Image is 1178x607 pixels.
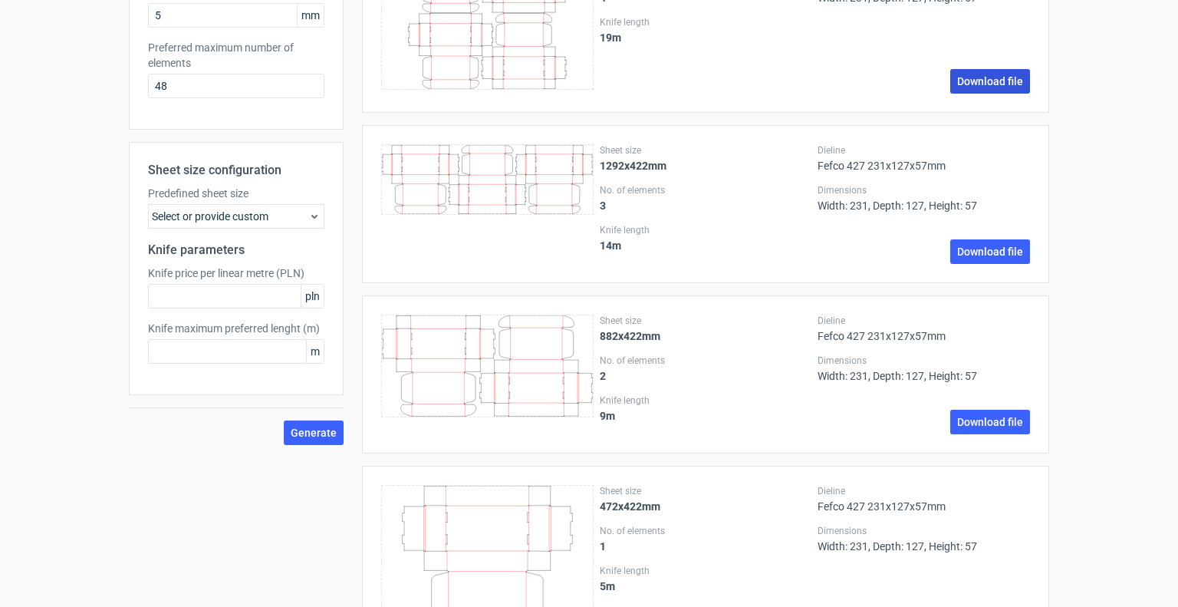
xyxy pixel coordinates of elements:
div: Fefco 427 231x127x57mm [818,315,1030,342]
label: Knife price per linear metre (PLN) [148,266,324,281]
div: Fefco 427 231x127x57mm [818,144,1030,172]
strong: 882x422mm [600,330,660,342]
div: Width: 231, Depth: 127, Height: 57 [818,355,1030,382]
span: m [306,340,324,363]
span: mm [297,4,324,27]
label: Sheet size [600,485,812,497]
strong: 2 [600,370,606,382]
label: No. of elements [600,355,812,367]
label: Dimensions [818,184,1030,196]
h2: Knife parameters [148,241,324,259]
label: No. of elements [600,525,812,537]
label: Predefined sheet size [148,186,324,201]
span: Generate [291,427,337,438]
strong: 1292x422mm [600,160,666,172]
strong: 472x422mm [600,500,660,513]
a: Download file [950,239,1030,264]
strong: 14 m [600,239,621,252]
button: Generate [284,421,344,445]
label: Dieline [818,485,1030,497]
label: No. of elements [600,184,812,196]
label: Knife length [600,16,812,28]
strong: 1 [600,540,606,553]
label: Knife maximum preferred lenght (m) [148,321,324,336]
a: Download file [950,69,1030,94]
div: Select or provide custom [148,204,324,229]
h2: Sheet size configuration [148,161,324,180]
strong: 3 [600,200,606,212]
div: Width: 231, Depth: 127, Height: 57 [818,525,1030,553]
strong: 19 m [600,31,621,44]
label: Dieline [818,315,1030,327]
label: Sheet size [600,144,812,157]
span: pln [301,285,324,308]
strong: 9 m [600,410,615,422]
div: Width: 231, Depth: 127, Height: 57 [818,184,1030,212]
strong: 5 m [600,580,615,592]
label: Knife length [600,394,812,407]
div: Fefco 427 231x127x57mm [818,485,1030,513]
a: Download file [950,410,1030,434]
label: Knife length [600,565,812,577]
label: Sheet size [600,315,812,327]
label: Dieline [818,144,1030,157]
label: Dimensions [818,525,1030,537]
label: Knife length [600,224,812,236]
label: Dimensions [818,355,1030,367]
label: Preferred maximum number of elements [148,40,324,71]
